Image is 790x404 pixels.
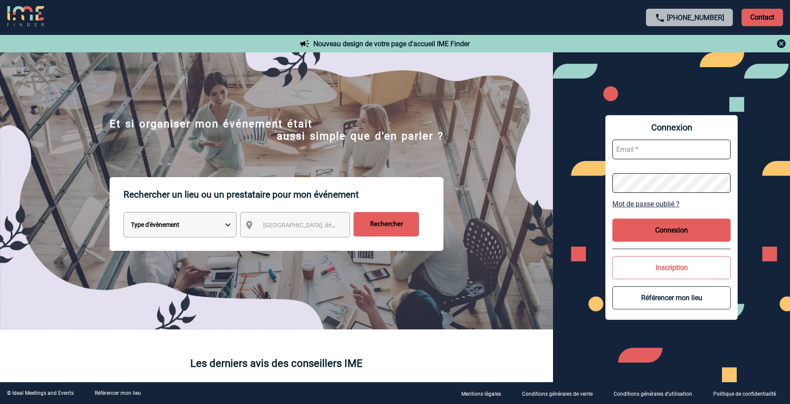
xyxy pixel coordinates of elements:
p: Conditions générales de vente [522,391,593,397]
p: Mentions légales [461,391,501,397]
button: Inscription [612,256,731,279]
a: Mot de passe oublié ? [612,200,731,208]
button: Référencer mon lieu [612,286,731,309]
p: Rechercher un lieu ou un prestataire pour mon événement [124,177,443,212]
p: Politique de confidentialité [713,391,776,397]
button: Connexion [612,219,731,242]
p: Contact [742,9,783,26]
a: Politique de confidentialité [706,389,790,397]
a: Mentions légales [454,389,515,397]
a: [PHONE_NUMBER] [667,14,724,22]
span: [GEOGRAPHIC_DATA], département, région... [263,222,385,229]
input: Rechercher [354,212,419,236]
a: Conditions générales d'utilisation [607,389,706,397]
a: Conditions générales de vente [515,389,607,397]
div: © Ideal Meetings and Events [7,390,74,396]
span: Connexion [612,122,731,133]
a: Référencer mon lieu [95,390,141,396]
img: call-24-px.png [655,13,665,23]
p: Conditions générales d'utilisation [614,391,692,397]
input: Email * [612,140,731,159]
